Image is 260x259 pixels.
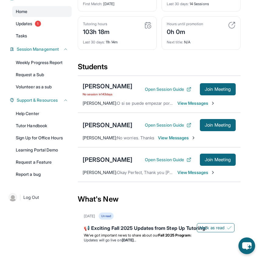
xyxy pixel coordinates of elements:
span: [PERSON_NAME] : [83,170,117,175]
button: Support & Resources [14,97,68,103]
span: Okay Perfect, Thank you [PERSON_NAME]! [117,170,200,175]
button: Join Meeting [200,119,236,131]
a: Report a bug [12,169,72,180]
span: Join Meeting [205,87,231,91]
div: Students [78,62,241,75]
button: chat-button [238,237,255,254]
button: Open Session Guide [145,157,191,163]
span: No session in 143 days [83,92,132,97]
img: Mark as read [227,225,232,230]
span: We’ve got important news to share about our [84,233,158,237]
button: Open Session Guide [145,86,191,92]
div: [PERSON_NAME] [83,82,132,90]
div: What's New [78,186,241,213]
span: No worries. Thanks [117,135,154,140]
div: 📢 Exciting Fall 2025 Updates from Step Up Tutoring! [84,224,234,233]
a: |Log Out [6,191,72,204]
span: Tasks [16,33,27,39]
img: Chevron-Right [191,135,196,140]
a: Home [12,6,72,17]
span: [PERSON_NAME] : [83,101,117,106]
span: Join Meeting [205,123,231,127]
a: Learning Portal Demo [12,145,72,155]
button: Mark as read [197,223,234,232]
span: Session Management [17,46,59,52]
span: First Match : [83,2,102,6]
button: Session Management [14,46,68,52]
span: Next title : [167,40,183,44]
img: card [228,22,235,29]
img: Chevron-Right [210,101,215,106]
button: Open Session Guide [145,122,191,128]
span: View Messages [158,135,196,141]
span: Support & Resources [17,97,58,103]
a: Help Center [12,108,72,119]
span: View Messages [177,169,215,176]
a: Tasks [12,30,72,41]
span: View Messages [177,100,215,106]
a: Tutor Handbook [12,120,72,131]
span: Last 30 days : [167,2,189,6]
strong: [DATE] [122,238,136,242]
div: Unread [99,213,113,220]
img: Chevron-Right [210,170,215,175]
div: [DATE] [84,214,95,219]
div: [PERSON_NAME] [83,121,132,129]
span: | [19,194,21,201]
img: card [144,22,152,29]
a: Weekly Progress Report [12,57,72,68]
div: 103h 18m [83,26,110,36]
a: Request a Feature [12,157,72,168]
span: Mark as read [200,225,224,231]
span: Last 30 days : [83,40,105,44]
a: Volunteer as a sub [12,81,72,92]
img: user-img [9,193,17,202]
strong: Fall 2025 Program: [158,233,191,237]
div: 0h 0m [167,26,203,36]
button: Join Meeting [200,83,236,95]
a: Updates1 [12,18,72,29]
span: Join Meeting [205,158,231,162]
div: [PERSON_NAME] [83,155,132,164]
div: 11h 14m [83,36,152,45]
a: Request a Sub [12,69,72,80]
span: Home [16,9,27,15]
a: Sign Up for Office Hours [12,132,72,143]
li: Updates will go live on [84,238,234,243]
div: Tutoring hours [83,22,110,26]
span: Updates [16,21,32,27]
span: 1 [35,21,41,27]
span: Log Out [23,194,39,200]
button: Join Meeting [200,154,236,166]
span: [PERSON_NAME] : [83,135,117,140]
div: N/A [167,36,235,45]
div: Hours until promotion [167,22,203,26]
